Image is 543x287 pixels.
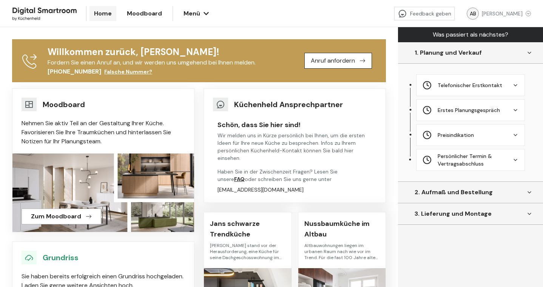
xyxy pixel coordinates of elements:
[210,218,285,239] div: Jans schwarze Trendküche
[104,68,152,75] span: Falsche Nummer?
[218,186,304,193] a: [EMAIL_ADDRESS][DOMAIN_NAME]
[12,5,77,22] img: Kuechenheld logo
[122,6,167,21] a: Moodboard
[410,10,451,17] span: Feedback geben
[31,212,81,221] span: Zum Moodboard
[304,242,380,261] div: Altbauwohnungen liegen im urbanen Raum nach wie vor im Trend. Für die fast 100 Jahre alte Wohnung...
[43,252,79,263] div: Grundriss
[438,131,474,139] div: Preisindikation
[415,188,493,197] div: 2. Aufmaß und Bestellung
[48,68,101,75] span: [PHONE_NUMBER]
[407,30,534,39] div: Was passiert als nächstes?
[12,153,194,232] img: moodboard-title
[234,99,343,110] div: Küchenheld Ansprechpartner
[22,119,185,146] div: Nehmen Sie aktiv Teil an der Gestaltung Ihrer Küche. Favorisieren Sie Ihre Traumküchen und hinter...
[89,6,116,21] a: Home
[304,53,372,69] button: Anruf anfordern
[482,10,531,17] div: [PERSON_NAME]
[218,132,376,193] div: Wir melden uns in Kürze persönlich bei Ihnen, um die ersten Ideen für Ihre neue Küche zu besprech...
[22,209,101,224] button: Zum Moodboard
[438,152,512,167] div: Persönlicher Termin & Vertragsabschluss
[415,48,482,57] div: 1. Planung und Verkauf
[210,242,285,261] div: [PERSON_NAME] stand vor der Herausforderung, eine Küche für seine Dachgeschosswohnung im charmant...
[415,209,492,218] div: 3. Lieferung und Montage
[438,81,502,89] div: Telefonischer Erstkontakt
[304,218,380,239] div: Nussbaumküche im Altbau
[467,8,479,20] div: AB
[127,9,162,18] span: Moodboard
[43,99,85,110] div: Moodboard
[234,176,245,183] a: FAQ
[48,58,295,67] p: Fordern Sie einen Anruf an, und wir werden uns umgehend bei Ihnen melden.
[461,6,537,21] button: AB[PERSON_NAME]
[218,168,376,183] div: Haben Sie in der Zwischenzeit Fragen? Lesen Sie unsere oder schreiben Sie uns gerne unter
[94,9,112,18] span: Home
[311,56,355,65] span: Anruf anfordern
[48,46,295,58] p: Willkommen zurück, [PERSON_NAME]!
[438,106,500,114] div: Erstes Planungsgespräch
[218,120,376,130] p: Schön, dass Sie hier sind!
[179,6,212,21] button: Menü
